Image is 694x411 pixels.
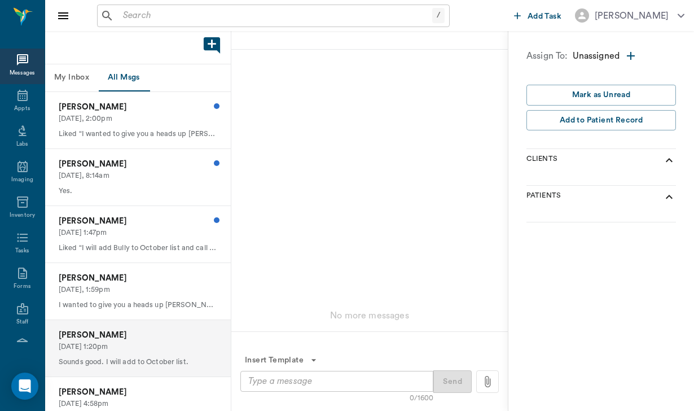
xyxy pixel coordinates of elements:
[52,5,74,27] button: Close drawer
[509,5,566,26] button: Add Task
[15,247,29,255] div: Tasks
[526,85,676,106] button: Mark as Unread
[59,285,217,295] p: [DATE], 1:59pm
[45,64,98,91] button: My Inbox
[45,64,231,91] div: Message tabs
[14,282,30,291] div: Forms
[59,113,217,124] p: [DATE], 2:00pm
[14,104,30,113] div: Appts
[59,386,217,399] p: [PERSON_NAME]
[410,393,433,404] div: 0/1600
[240,350,322,371] button: Insert Template
[59,357,217,368] p: Sounds good. I will add to October list.
[662,190,676,204] svg: show more
[595,9,669,23] div: [PERSON_NAME]
[432,8,445,23] div: /
[566,5,693,26] button: [PERSON_NAME]
[59,101,217,113] p: [PERSON_NAME]
[59,272,217,285] p: [PERSON_NAME]
[59,158,217,170] p: [PERSON_NAME]
[59,129,217,139] p: Liked “I wanted to give you a heads up [PERSON_NAME] is running about 30 minutes behind.”
[59,170,217,181] p: [DATE], 8:14am
[16,318,28,326] div: Staff
[59,399,217,409] p: [DATE] 4:58pm
[16,140,28,148] div: Labs
[59,186,217,196] p: Yes.
[11,176,33,184] div: Imaging
[10,211,35,220] div: Inventory
[59,228,217,238] p: [DATE] 1:47pm
[526,110,676,131] button: Add to Patient Record
[118,8,432,24] input: Search
[573,49,676,67] div: Unassigned
[526,190,561,204] p: Patients
[59,300,217,311] p: I wanted to give you a heads up [PERSON_NAME] is running about 30 minutes behind.
[98,64,149,91] button: All Msgs
[59,342,217,352] p: [DATE] 1:20pm
[231,300,508,331] div: No more messages
[526,154,557,167] p: Clients
[59,329,217,342] p: [PERSON_NAME]
[10,69,36,77] div: Messages
[59,243,217,253] p: Liked “I will add Bully to October list and call you to confirm. thank you”
[11,373,38,400] div: Open Intercom Messenger
[526,49,568,67] p: Assign To:
[59,215,217,228] p: [PERSON_NAME]
[662,154,676,167] svg: show more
